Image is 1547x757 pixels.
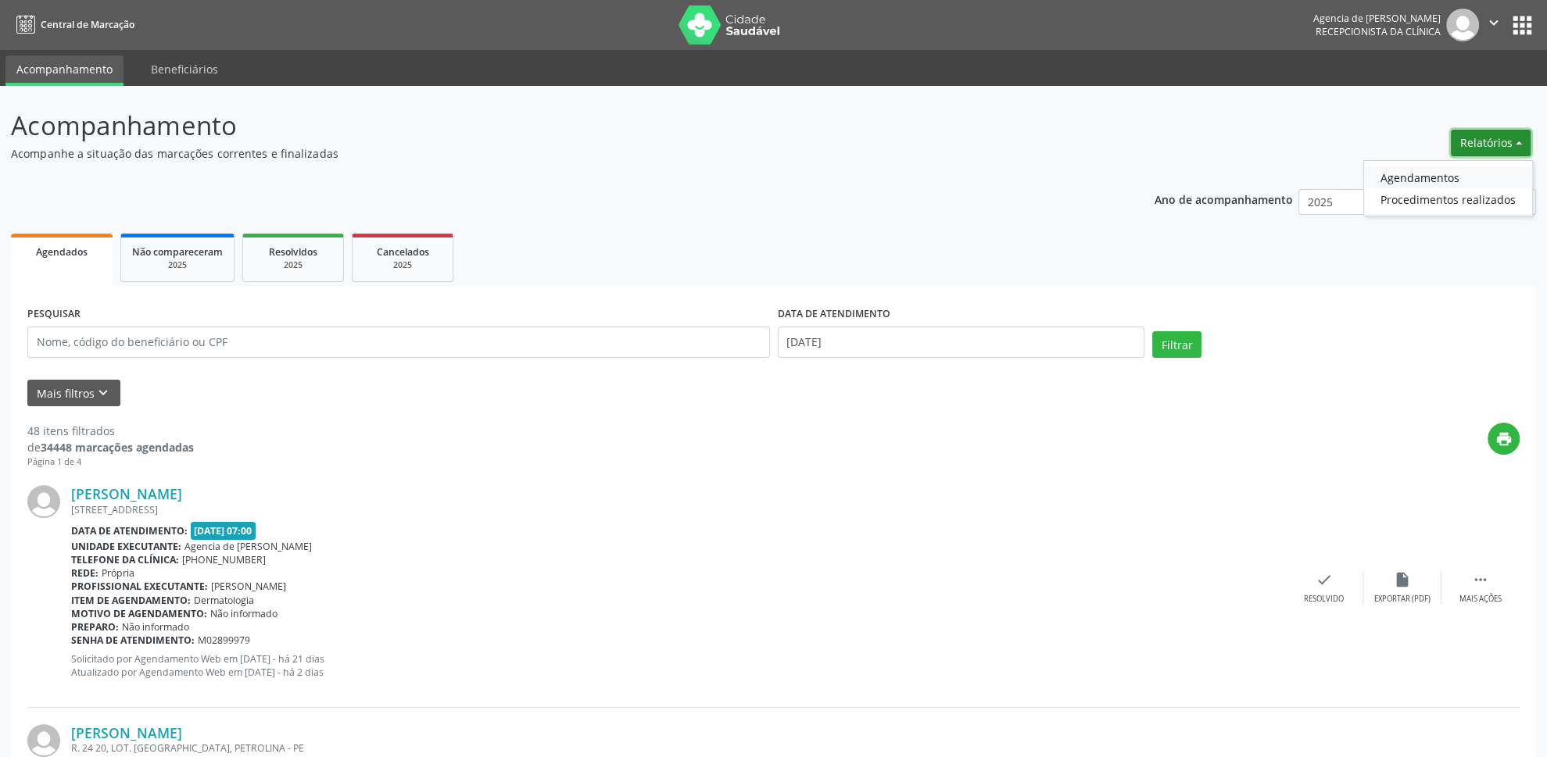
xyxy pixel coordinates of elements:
span: Recepcionista da clínica [1316,25,1441,38]
b: Telefone da clínica: [71,553,179,566]
button: print [1488,423,1520,455]
p: Ano de acompanhamento [1155,189,1293,209]
div: 2025 [363,259,442,271]
b: Preparo: [71,620,119,634]
div: Resolvido [1304,594,1344,605]
input: Nome, código do beneficiário ou CPF [27,327,770,358]
div: 48 itens filtrados [27,423,194,439]
button: apps [1509,12,1536,39]
input: Selecione um intervalo [778,327,1145,358]
span: [DATE] 07:00 [191,522,256,540]
label: DATA DE ATENDIMENTO [778,302,890,327]
i: insert_drive_file [1394,571,1411,588]
span: Não informado [122,620,189,634]
a: Central de Marcação [11,12,134,37]
b: Unidade executante: [71,540,181,553]
button: Relatórios [1451,130,1531,156]
i:  [1485,14,1502,31]
p: Acompanhamento [11,106,1079,145]
a: [PERSON_NAME] [71,485,182,502]
span: [PHONE_NUMBER] [182,553,266,566]
a: Beneficiários [140,55,229,83]
div: R. 24 20, LOT. [GEOGRAPHIC_DATA], PETROLINA - PE [71,741,1285,755]
span: Agendados [36,245,88,259]
b: Senha de atendimento: [71,634,195,647]
div: [STREET_ADDRESS] [71,503,1285,516]
span: Resolvidos [269,245,317,259]
div: Exportar (PDF) [1374,594,1431,605]
span: Dermatologia [194,594,254,607]
img: img [27,485,60,518]
ul: Relatórios [1363,160,1533,216]
i: print [1495,430,1513,448]
span: Agencia de [PERSON_NAME] [184,540,312,553]
i:  [1472,571,1489,588]
b: Profissional executante: [71,580,208,593]
span: Não informado [210,607,278,620]
span: Própria [102,566,134,580]
span: Central de Marcação [41,18,134,31]
b: Motivo de agendamento: [71,607,207,620]
span: Cancelados [377,245,429,259]
div: 2025 [132,259,223,271]
img: img [27,724,60,757]
span: [PERSON_NAME] [211,580,286,593]
div: 2025 [254,259,332,271]
img: img [1446,9,1479,41]
div: Mais ações [1459,594,1502,605]
a: Acompanhamento [5,55,124,86]
span: M02899979 [198,634,250,647]
div: de [27,439,194,455]
p: Solicitado por Agendamento Web em [DATE] - há 21 dias Atualizado por Agendamento Web em [DATE] - ... [71,652,1285,679]
b: Item de agendamento: [71,594,191,607]
a: Agendamentos [1364,166,1532,188]
strong: 34448 marcações agendadas [41,440,194,455]
div: Agencia de [PERSON_NAME] [1313,12,1441,25]
b: Data de atendimento: [71,524,188,537]
button: Filtrar [1152,331,1201,358]
p: Acompanhe a situação das marcações correntes e finalizadas [11,145,1079,162]
button:  [1479,9,1509,41]
span: Não compareceram [132,245,223,259]
div: Página 1 de 4 [27,455,194,469]
i: keyboard_arrow_down [95,384,112,402]
a: [PERSON_NAME] [71,724,182,741]
a: Procedimentos realizados [1364,188,1532,210]
i: check [1316,571,1333,588]
button: Mais filtroskeyboard_arrow_down [27,380,120,407]
b: Rede: [71,566,98,580]
label: PESQUISAR [27,302,81,327]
